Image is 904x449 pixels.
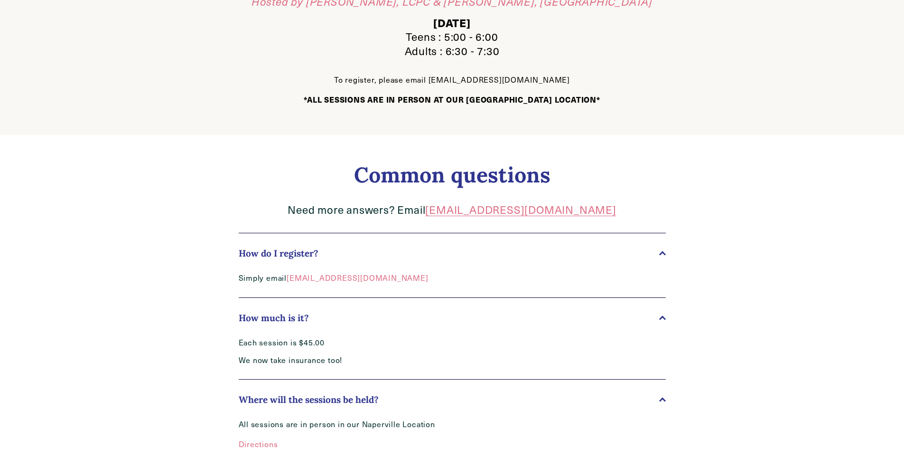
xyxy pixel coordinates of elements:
p: To register, please email [EMAIL_ADDRESS][DOMAIN_NAME] [239,66,666,105]
p: Simply email [239,273,538,283]
a: [EMAIL_ADDRESS][DOMAIN_NAME] [425,202,616,217]
p: All sessions are in person in our Naperville Location [239,420,538,449]
span: How do I register? [239,248,659,259]
h2: Common questions [239,162,666,188]
button: How much is it? [239,298,666,338]
p: We now take insurance too! [239,355,538,365]
p: Each session is $45.00 [239,338,538,348]
strong: *ALL SESSIONS ARE IN PERSON AT OUR [GEOGRAPHIC_DATA] LOCATION* [304,94,600,105]
a: Directions [239,439,278,449]
div: How do I register? [239,273,666,297]
p: Need more answers? Email [239,203,666,217]
a: [EMAIL_ADDRESS][DOMAIN_NAME] [287,273,428,283]
button: Where will the sessions be held? [239,380,666,420]
button: How do I register? [239,233,666,273]
strong: [DATE] [433,15,471,30]
span: Where will the sessions be held? [239,394,659,405]
span: How much is it? [239,312,659,324]
div: How much is it? [239,338,666,380]
p: Teens : 5:00 - 6:00 Adults : 6:30 - 7:30 [239,16,666,57]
